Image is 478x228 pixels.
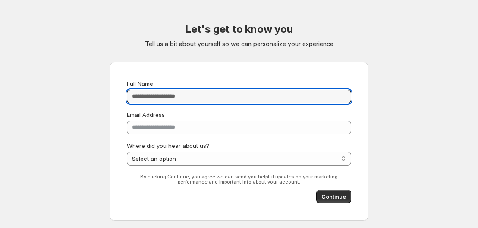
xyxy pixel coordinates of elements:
[127,80,153,87] span: Full Name
[185,22,293,36] h2: Let's get to know you
[127,142,209,149] span: Where did you hear about us?
[127,174,351,184] p: By clicking Continue, you agree we can send you helpful updates on your marketing performance and...
[145,40,333,48] p: Tell us a bit about yourself so we can personalize your experience
[321,192,346,201] span: Continue
[127,111,165,118] span: Email Address
[316,190,351,203] button: Continue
